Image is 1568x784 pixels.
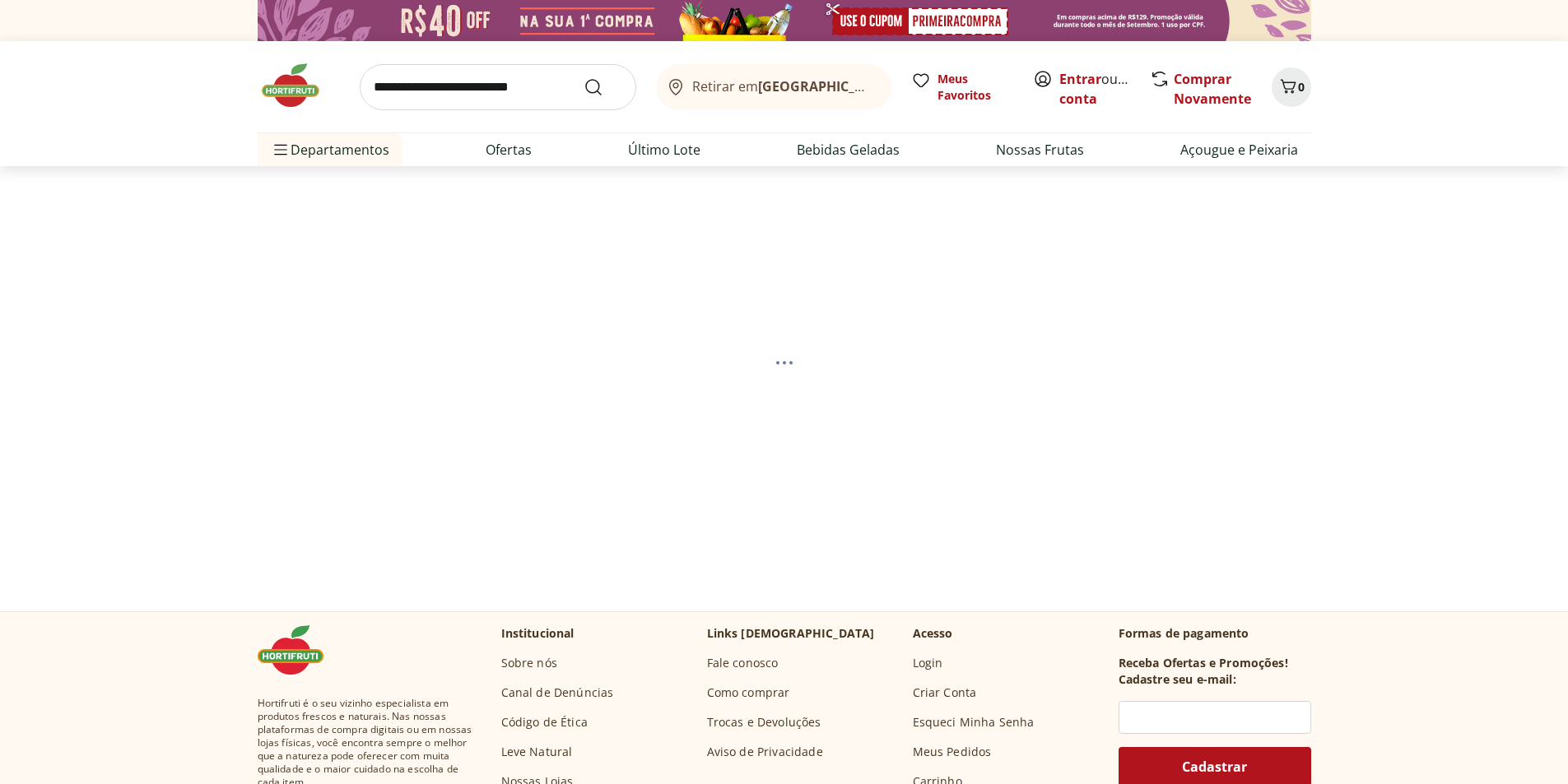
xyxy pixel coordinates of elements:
[913,744,992,760] a: Meus Pedidos
[913,625,953,642] p: Acesso
[360,64,636,110] input: search
[913,684,977,701] a: Criar Conta
[758,77,1035,95] b: [GEOGRAPHIC_DATA]/[GEOGRAPHIC_DATA]
[628,140,700,160] a: Último Lote
[584,77,623,97] button: Submit Search
[486,140,532,160] a: Ofertas
[707,625,875,642] p: Links [DEMOGRAPHIC_DATA]
[271,130,291,169] button: Menu
[1059,69,1133,109] span: ou
[1119,671,1236,688] h3: Cadastre seu e-mail:
[501,684,614,701] a: Canal de Denúncias
[1059,70,1101,88] a: Entrar
[501,744,573,760] a: Leve Natural
[911,71,1013,104] a: Meus Favoritos
[1298,79,1305,95] span: 0
[938,71,1013,104] span: Meus Favoritos
[707,684,790,701] a: Como comprar
[707,714,821,731] a: Trocas e Devoluções
[271,130,389,169] span: Departamentos
[1174,70,1251,108] a: Comprar Novamente
[656,64,891,110] button: Retirar em[GEOGRAPHIC_DATA]/[GEOGRAPHIC_DATA]
[1180,140,1298,160] a: Açougue e Peixaria
[501,655,557,671] a: Sobre nós
[996,140,1084,160] a: Nossas Frutas
[913,714,1035,731] a: Esqueci Minha Senha
[913,655,943,671] a: Login
[501,625,575,642] p: Institucional
[258,625,340,675] img: Hortifruti
[1272,67,1311,107] button: Carrinho
[1119,625,1311,642] p: Formas de pagamento
[1182,760,1247,773] span: Cadastrar
[707,655,779,671] a: Fale conosco
[1119,655,1288,671] h3: Receba Ofertas e Promoções!
[501,714,588,731] a: Código de Ética
[707,744,823,760] a: Aviso de Privacidade
[797,140,900,160] a: Bebidas Geladas
[692,79,874,94] span: Retirar em
[258,61,340,110] img: Hortifruti
[1059,70,1150,108] a: Criar conta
